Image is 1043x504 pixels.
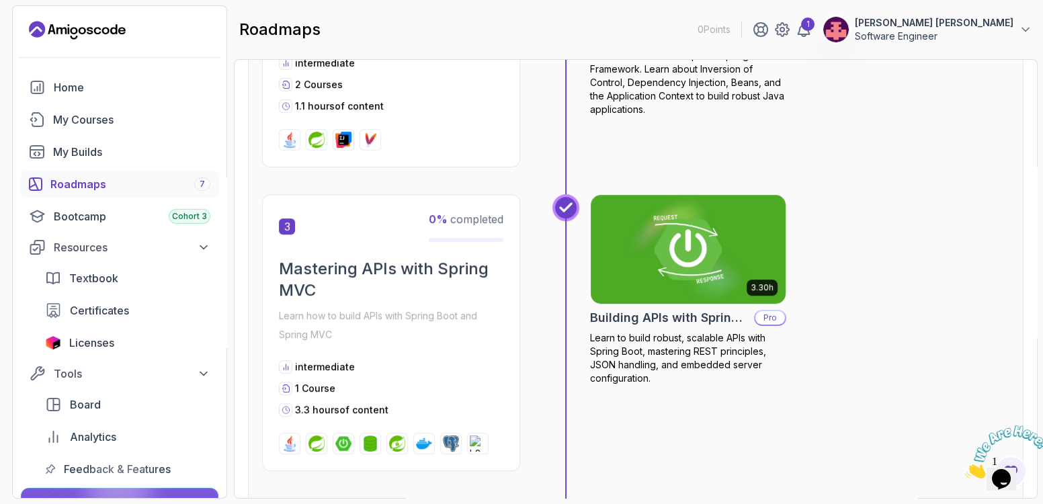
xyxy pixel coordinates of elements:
span: 3 [279,218,295,235]
a: builds [21,138,218,165]
span: Board [70,396,101,413]
div: Bootcamp [54,208,210,224]
a: certificates [37,297,218,324]
h2: Mastering APIs with Spring MVC [279,258,503,301]
span: Feedback & Features [64,461,171,477]
div: Resources [54,239,210,255]
img: spring logo [308,435,325,452]
a: Landing page [29,19,126,41]
p: Learn how to build APIs with Spring Boot and Spring MVC [279,306,503,344]
img: postgres logo [443,435,459,452]
img: java logo [282,132,298,148]
a: 1 [796,22,812,38]
img: jetbrains icon [45,336,61,349]
a: Building APIs with Spring Boot card3.30hBuilding APIs with Spring BootProLearn to build robust, s... [590,194,786,385]
img: h2 logo [470,435,486,452]
img: maven logo [362,132,378,148]
button: Tools [21,362,218,386]
img: spring logo [308,132,325,148]
p: 3.3 hours of content [295,403,388,417]
span: completed [429,212,503,226]
p: Master the core concepts of Spring Framework. Learn about Inversion of Control, Dependency Inject... [590,49,786,116]
p: 3.30h [751,282,774,293]
a: board [37,391,218,418]
div: Roadmaps [50,176,210,192]
a: licenses [37,329,218,356]
span: 7 [200,179,205,190]
p: Software Engineer [855,30,1013,43]
div: Home [54,79,210,95]
span: Licenses [69,335,114,351]
h2: Building APIs with Spring Boot [590,308,749,327]
img: spring-security logo [389,435,405,452]
iframe: chat widget [960,420,1043,484]
span: 1 [5,5,11,17]
a: roadmaps [21,171,218,198]
p: Pro [755,311,785,325]
p: intermediate [295,360,355,374]
span: Certificates [70,302,129,319]
img: user profile image [823,17,849,42]
img: spring-boot logo [335,435,351,452]
h2: roadmaps [239,19,321,40]
span: 2 Courses [295,79,343,90]
a: textbook [37,265,218,292]
span: Textbook [69,270,118,286]
span: 0 % [429,212,448,226]
div: 1 [801,17,815,31]
img: Building APIs with Spring Boot card [586,192,791,306]
img: Chat attention grabber [5,5,89,58]
a: home [21,74,218,101]
p: intermediate [295,56,355,70]
div: My Builds [53,144,210,160]
p: [PERSON_NAME] [PERSON_NAME] [855,16,1013,30]
img: docker logo [416,435,432,452]
img: spring-data-jpa logo [362,435,378,452]
a: feedback [37,456,218,482]
p: Learn to build robust, scalable APIs with Spring Boot, mastering REST principles, JSON handling, ... [590,331,786,385]
span: Analytics [70,429,116,445]
span: Cohort 3 [172,211,207,222]
div: Tools [54,366,210,382]
p: 1.1 hours of content [295,99,384,113]
p: 0 Points [698,23,731,36]
button: user profile image[PERSON_NAME] [PERSON_NAME]Software Engineer [823,16,1032,43]
span: 1 Course [295,382,335,394]
a: courses [21,106,218,133]
a: analytics [37,423,218,450]
button: Resources [21,235,218,259]
a: bootcamp [21,203,218,230]
img: java logo [282,435,298,452]
div: My Courses [53,112,210,128]
img: intellij logo [335,132,351,148]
